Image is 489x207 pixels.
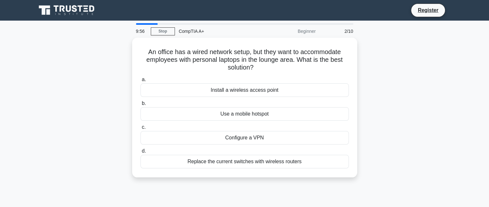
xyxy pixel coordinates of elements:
[142,148,146,154] span: d.
[140,131,349,145] div: Configure a VPN
[140,107,349,121] div: Use a mobile hotspot
[263,25,320,38] div: Beginner
[414,6,442,14] a: Register
[175,25,263,38] div: CompTIA A+
[140,48,349,72] h5: An office has a wired network setup, but they want to accommodate employees with personal laptops...
[140,155,349,168] div: Replace the current switches with wireless routers
[320,25,357,38] div: 2/10
[142,77,146,82] span: a.
[142,100,146,106] span: b.
[140,83,349,97] div: Install a wireless access point
[151,27,175,35] a: Stop
[142,124,146,130] span: c.
[132,25,151,38] div: 9:56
